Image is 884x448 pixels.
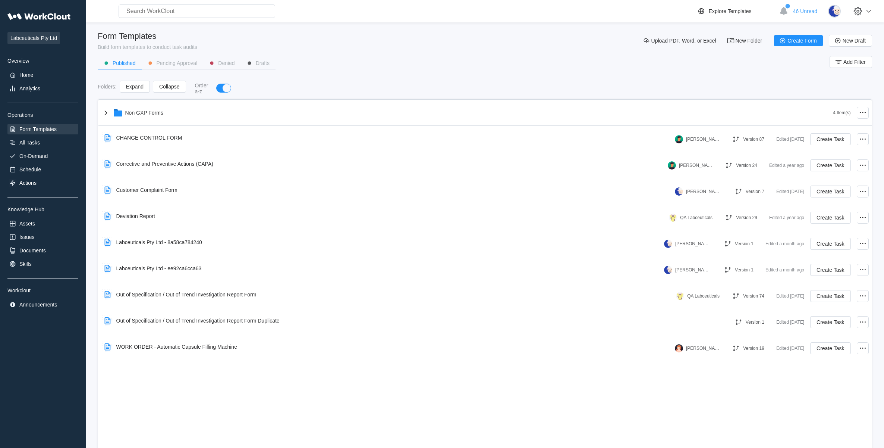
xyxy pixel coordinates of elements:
button: Denied [203,57,240,69]
span: Add Filter [843,59,866,65]
div: [PERSON_NAME] [675,241,709,246]
div: QA Labceuticals [680,215,712,220]
img: sheep.png [664,240,672,248]
button: Create Task [810,290,850,302]
button: Create Task [810,186,850,197]
img: sheep.png [675,187,683,196]
span: Create Task [817,267,844,273]
div: [PERSON_NAME] [679,163,712,168]
span: New Draft [843,38,866,43]
span: Create Task [817,241,844,246]
div: QA Labceuticals [687,293,720,299]
span: Create Task [817,320,844,325]
span: Upload PDF, Word, or Excel [651,38,716,43]
div: Edited [DATE] [776,135,804,144]
div: Edited a month ago [765,265,804,274]
button: Upload PDF, Word, or Excel [638,35,722,46]
div: Version 74 [743,293,764,299]
a: Assets [7,218,78,229]
a: Schedule [7,164,78,175]
div: [PERSON_NAME] [686,346,720,351]
div: Version 1 [735,267,754,273]
a: Home [7,70,78,80]
div: Version 24 [736,163,757,168]
button: New Folder [722,35,768,46]
div: Version 87 [743,137,764,142]
div: All Tasks [19,140,40,146]
div: Edited a year ago [769,161,804,170]
div: Schedule [19,167,41,172]
div: Knowledge Hub [7,206,78,212]
div: Edited a year ago [769,213,804,222]
button: Drafts [241,57,276,69]
span: Create Task [817,137,844,142]
div: Out of Specification / Out of Trend Investigation Report Form Duplicate [116,318,280,324]
div: Documents [19,248,46,253]
div: WORK ORDER - Automatic Capsule Filling Machine [116,344,237,350]
a: On-Demand [7,151,78,161]
button: Create Task [810,264,850,276]
a: Announcements [7,299,78,310]
div: Form Templates [19,126,57,132]
div: Explore Templates [709,8,752,14]
div: Order a-z [195,83,209,94]
div: Labceuticals Pty Ltd - ee92ca6cca63 [116,265,202,271]
div: Edited [DATE] [776,318,804,327]
div: Overview [7,58,78,64]
div: Edited [DATE] [776,292,804,301]
div: Edited [DATE] [776,187,804,196]
button: Published [98,57,142,69]
a: Analytics [7,83,78,94]
span: Create Form [787,38,817,43]
button: Pending Approval [142,57,204,69]
button: Create Task [810,159,850,171]
div: [PERSON_NAME] [686,137,720,142]
img: giraffee.png [676,292,684,300]
div: Pending Approval [157,60,198,66]
div: Version 1 [735,241,754,246]
div: Skills [19,261,32,267]
span: Create Task [817,163,844,168]
div: Actions [19,180,37,186]
div: Operations [7,112,78,118]
a: Form Templates [7,124,78,134]
div: Version 19 [743,346,764,351]
img: sheep.png [664,266,672,274]
div: Workclout [7,287,78,293]
span: 46 Unread [793,8,817,14]
a: Documents [7,245,78,256]
div: Labceuticals Pty Ltd - 8a58ca784240 [116,239,202,245]
div: Customer Complaint Form [116,187,177,193]
div: Form Templates [98,31,197,41]
button: Add Filter [830,56,872,68]
div: On-Demand [19,153,48,159]
span: Expand [126,84,144,89]
div: Analytics [19,85,40,91]
div: Version 29 [736,215,757,220]
div: Folders : [98,84,117,90]
a: Explore Templates [697,7,776,16]
span: Create Task [817,293,844,299]
span: Labceuticals Pty Ltd [7,32,60,44]
a: Actions [7,178,78,188]
a: Issues [7,232,78,242]
div: [PERSON_NAME] [686,189,720,194]
div: Build form templates to conduct task audits [98,44,197,50]
div: Edited a month ago [765,239,804,248]
span: Collapse [159,84,179,89]
button: Create Task [810,316,850,328]
div: Version 1 [746,320,764,325]
div: Out of Specification / Out of Trend Investigation Report Form [116,292,257,298]
img: user-2.png [675,344,683,352]
span: Create Task [817,346,844,351]
button: Create Form [774,35,823,46]
button: New Draft [829,35,872,47]
button: Create Task [810,212,850,224]
div: Assets [19,221,35,227]
img: giraffee.png [669,214,677,222]
span: New Folder [736,38,762,43]
button: Create Task [810,342,850,354]
div: 4 Item(s) [833,110,850,115]
a: All Tasks [7,137,78,148]
button: Create Task [810,133,850,145]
